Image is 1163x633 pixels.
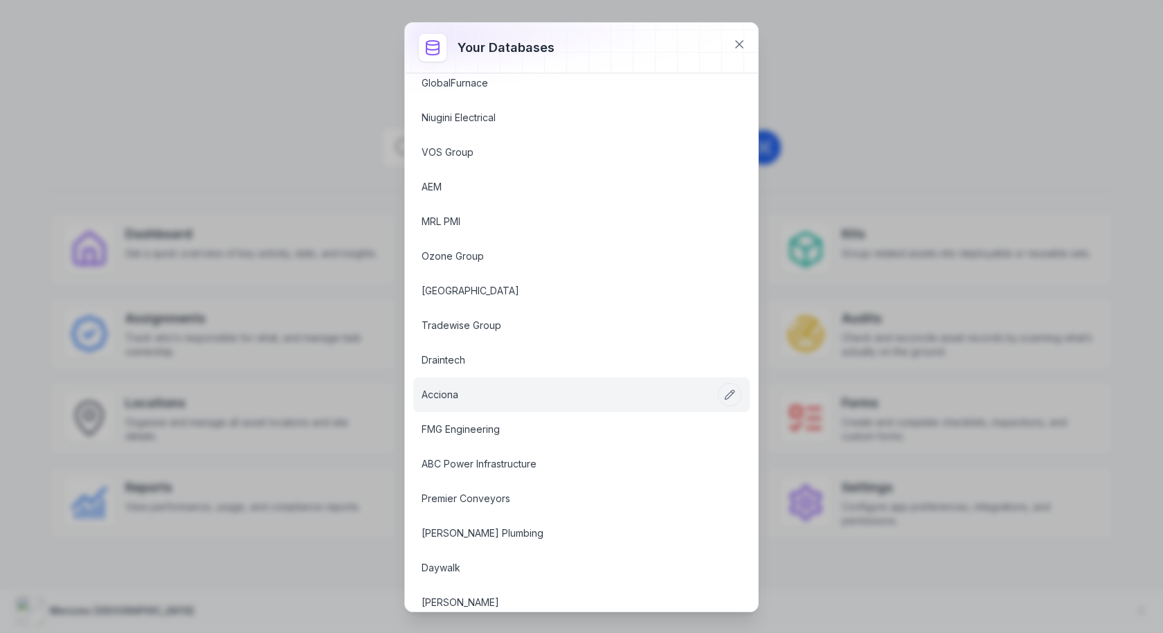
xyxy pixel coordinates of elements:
a: Daywalk [422,561,708,575]
h3: Your databases [458,38,555,57]
a: VOS Group [422,145,708,159]
a: Ozone Group [422,249,708,263]
a: [GEOGRAPHIC_DATA] [422,284,708,298]
a: [PERSON_NAME] Plumbing [422,526,708,540]
a: ABC Power Infrastructure [422,457,708,471]
a: Premier Conveyors [422,492,708,506]
a: GlobalFurnace [422,76,708,90]
a: Acciona [422,388,708,402]
a: Draintech [422,353,708,367]
a: FMG Engineering [422,422,708,436]
a: MRL PMI [422,215,708,229]
a: Tradewise Group [422,319,708,332]
a: [PERSON_NAME] [422,596,708,609]
a: AEM [422,180,708,194]
a: Niugini Electrical [422,111,708,125]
